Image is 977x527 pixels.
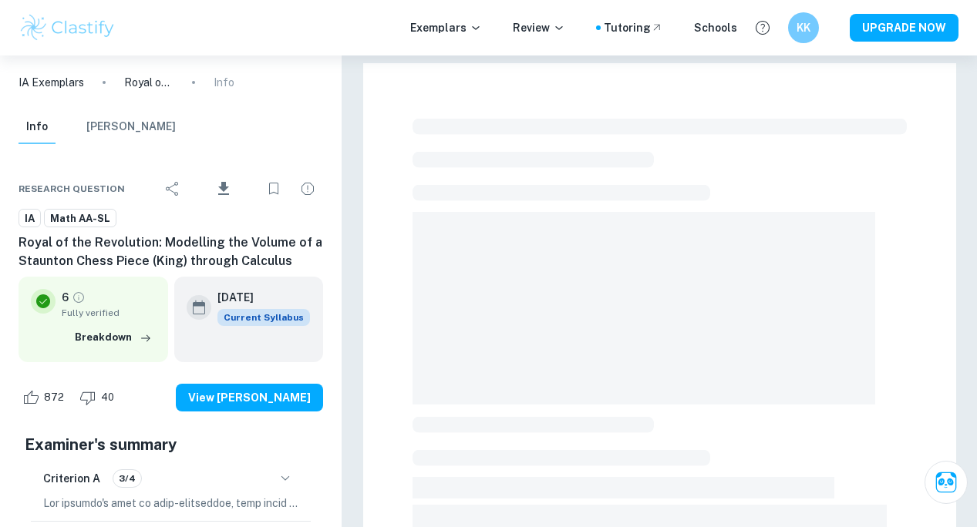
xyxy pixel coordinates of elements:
a: Tutoring [604,19,663,36]
button: KK [788,12,819,43]
button: Ask Clai [925,461,968,504]
div: Like [19,385,72,410]
div: Download [191,169,255,209]
button: Info [19,110,56,144]
button: Breakdown [71,326,156,349]
a: IA [19,209,41,228]
h6: [DATE] [217,289,298,306]
a: Grade fully verified [72,290,86,304]
button: UPGRADE NOW [850,14,958,42]
span: Math AA-SL [45,211,116,227]
span: Current Syllabus [217,309,310,326]
p: Info [214,74,234,91]
div: Dislike [76,385,123,410]
span: 40 [93,390,123,405]
div: Bookmark [258,173,289,204]
span: IA [19,211,40,227]
div: Report issue [292,173,323,204]
span: Fully verified [62,306,156,320]
a: IA Exemplars [19,74,84,91]
div: This exemplar is based on the current syllabus. Feel free to refer to it for inspiration/ideas wh... [217,309,310,326]
button: [PERSON_NAME] [86,110,176,144]
h6: Royal of the Revolution: Modelling the Volume of a Staunton Chess Piece (King) through Calculus [19,233,323,270]
h5: Examiner's summary [25,433,317,456]
p: Review [513,19,565,36]
span: Research question [19,182,125,196]
a: Math AA-SL [44,209,116,228]
h6: KK [795,19,813,36]
img: Clastify logo [19,12,116,43]
p: Royal of the Revolution: Modelling the Volume of a Staunton Chess Piece (King) through Calculus [124,74,174,91]
span: 872 [35,390,72,405]
p: Lor ipsumdo's amet co adip-elitseddoe, temp incid utlabore etdolorem al enimadminimv, quis, nos e... [43,495,298,512]
p: 6 [62,289,69,306]
span: 3/4 [113,472,141,485]
div: Share [157,173,188,204]
h6: Criterion A [43,470,100,487]
p: Exemplars [410,19,482,36]
button: View [PERSON_NAME] [176,384,323,411]
button: Help and Feedback [750,15,776,41]
a: Schools [694,19,737,36]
